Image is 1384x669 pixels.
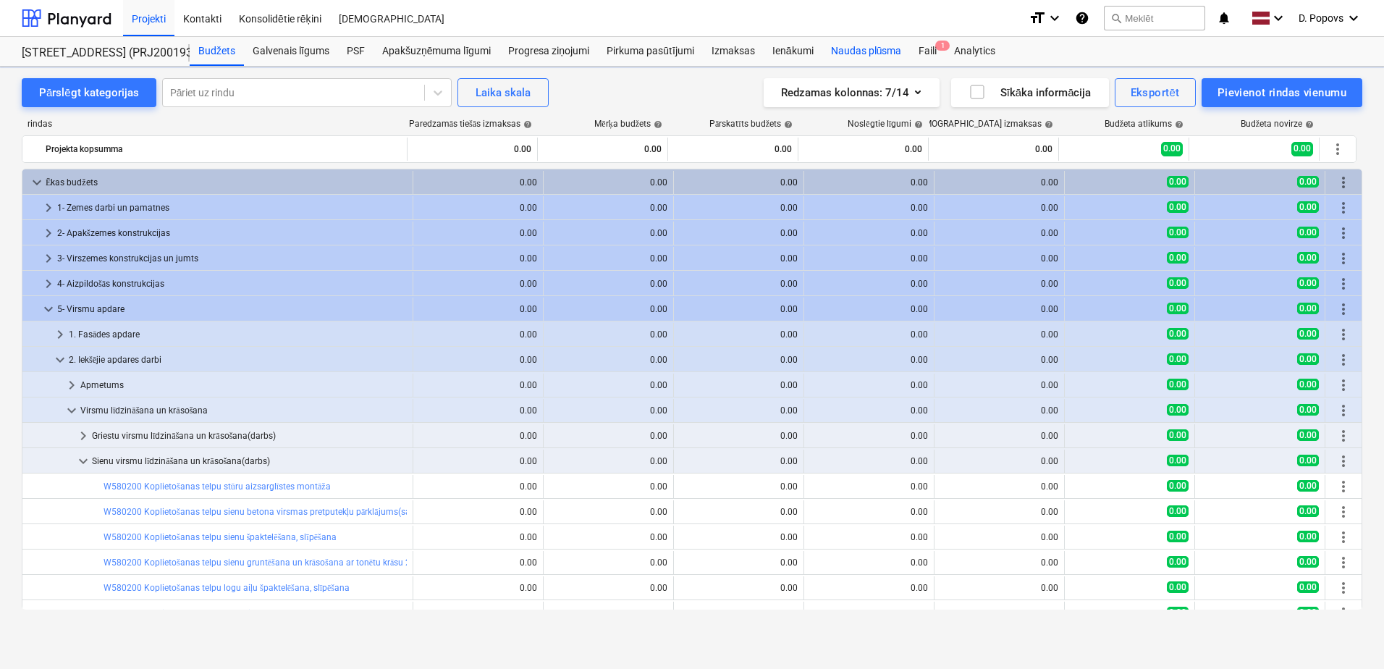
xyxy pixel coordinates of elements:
div: 5- Virsmu apdare [57,298,407,321]
span: Vairāk darbību [1335,579,1352,597]
div: Redzamas kolonnas : 7/14 [781,83,922,102]
div: 0.00 [940,608,1058,618]
div: 0.00 [419,228,537,238]
div: 0.00 [940,304,1058,314]
div: Noslēgtie līgumi [848,119,923,130]
div: 0.00 [680,481,798,492]
span: Vairāk darbību [1335,402,1352,419]
div: 0.00 [549,507,667,517]
div: 0.00 [680,532,798,542]
button: Pievienot rindas vienumu [1202,78,1362,107]
i: keyboard_arrow_down [1345,9,1362,27]
button: Sīkāka informācija [951,78,1109,107]
div: 0.00 [810,608,928,618]
span: 0.00 [1297,531,1319,542]
span: 0.00 [1297,303,1319,314]
a: Faili1 [910,37,945,66]
span: 1 [935,41,950,51]
span: 0.00 [1167,480,1189,492]
div: 0.00 [549,405,667,416]
span: Vairāk darbību [1335,529,1352,546]
button: Eksportēt [1115,78,1196,107]
a: PSF [338,37,374,66]
div: rindas [22,119,408,130]
div: Mērķa budžets [594,119,662,130]
span: 0.00 [1167,531,1189,542]
div: 0.00 [680,177,798,188]
span: Vairāk darbību [1335,376,1352,394]
span: Vairāk darbību [1335,326,1352,343]
div: 0.00 [549,304,667,314]
div: 4- Aizpildošās konstrukcijas [57,272,407,295]
div: 0.00 [419,253,537,264]
span: 0.00 [1167,227,1189,238]
div: 0.00 [810,507,928,517]
div: 0.00 [413,138,531,161]
span: Vairāk darbību [1335,199,1352,216]
span: 0.00 [1297,201,1319,213]
div: Progresa ziņojumi [499,37,598,66]
span: Vairāk darbību [1335,427,1352,445]
div: 0.00 [680,203,798,213]
div: Sienu virsmu līdzināšana un krāsošana(darbs) [92,450,407,473]
div: 0.00 [940,177,1058,188]
a: W580200 Koplietošanas telpu sienu betona virsmas pretputekļu pārklājums(saimniecības un tehniskās... [104,507,533,517]
div: 0.00 [810,253,928,264]
span: 0.00 [1167,404,1189,416]
a: W580200 Koplietošanas telpu sienu gruntēšana un krāsošana ar tonētu krāsu 2 kārtās ([DOMAIN_NAME]... [104,557,668,568]
span: keyboard_arrow_right [40,250,57,267]
div: 0.00 [940,481,1058,492]
div: 0.00 [940,253,1058,264]
a: Pirkuma pasūtījumi [598,37,703,66]
div: Naudas plūsma [822,37,911,66]
span: Vairāk darbību [1335,478,1352,495]
div: 0.00 [940,329,1058,340]
span: Vairāk darbību [1335,351,1352,369]
span: 0.00 [1297,556,1319,568]
a: Budžets [190,37,244,66]
div: 0.00 [419,481,537,492]
span: 0.00 [1291,142,1313,156]
span: 0.00 [1167,429,1189,441]
div: 0.00 [940,405,1058,416]
div: Eksportēt [1131,83,1180,102]
div: 0.00 [804,138,922,161]
span: help [911,120,923,129]
div: [DEMOGRAPHIC_DATA] izmaksas [911,119,1053,130]
span: 0.00 [1167,176,1189,188]
div: Sīkāka informācija [969,83,1092,102]
div: 0.00 [680,253,798,264]
div: 0.00 [680,608,798,618]
div: 0.00 [810,456,928,466]
div: Budžeta novirze [1241,119,1314,130]
div: 0.00 [549,431,667,441]
span: 0.00 [1297,176,1319,188]
div: 0.00 [940,532,1058,542]
div: 0.00 [810,355,928,365]
div: 3- Virszemes konstrukcijas un jumts [57,247,407,270]
span: 0.00 [1167,379,1189,390]
span: Vairāk darbību [1335,224,1352,242]
div: Apakšuzņēmuma līgumi [374,37,499,66]
div: 0.00 [810,557,928,568]
div: 0.00 [419,583,537,593]
div: 0.00 [940,557,1058,568]
div: 0.00 [810,203,928,213]
div: 0.00 [810,279,928,289]
div: 0.00 [810,177,928,188]
span: keyboard_arrow_right [51,326,69,343]
div: 0.00 [549,456,667,466]
span: 0.00 [1297,429,1319,441]
div: Faili [910,37,945,66]
div: Izmaksas [703,37,764,66]
div: 0.00 [680,557,798,568]
div: Ienākumi [764,37,822,66]
div: Apmetums [80,374,407,397]
div: 0.00 [940,456,1058,466]
span: 0.00 [1297,227,1319,238]
div: 0.00 [549,557,667,568]
span: keyboard_arrow_down [63,402,80,419]
div: 1- Zemes darbi un pamatnes [57,196,407,219]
